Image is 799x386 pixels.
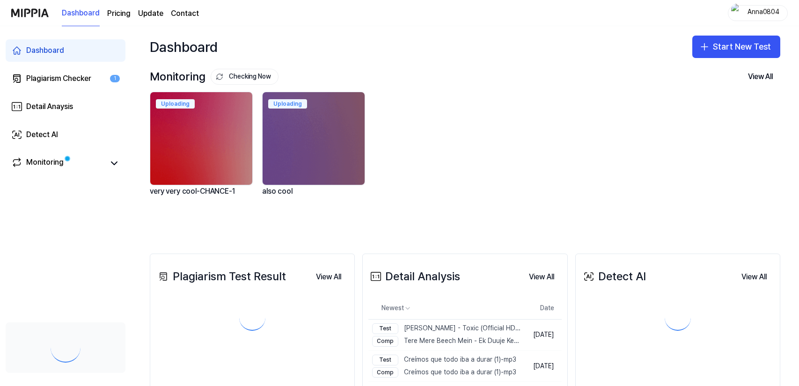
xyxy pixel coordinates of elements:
[150,68,279,86] div: Monitoring
[107,8,131,19] button: Pricing
[268,99,307,109] div: Uploading
[26,45,64,56] div: Dashboard
[156,99,195,109] div: Uploading
[372,367,516,378] div: Creímos que todo iba a durar (1)-mp3
[581,268,646,285] div: Detect AI
[731,4,742,22] img: profile
[6,95,125,118] a: Detail Anaysis
[138,8,163,19] a: Update
[372,355,398,365] div: Test
[734,267,774,286] a: View All
[150,92,252,185] img: backgroundIamge
[368,351,523,382] a: TestCreímos que todo iba a durar (1)-mp3CompCreímos que todo iba a durar (1)-mp3
[110,75,120,83] div: 1
[262,185,367,209] div: also cool
[368,320,523,350] a: Test[PERSON_NAME] - Toxic (Official HD Video)CompTere Mere Beech Mein - Ek Duuje Ke Liye - Kamal Ha
[372,355,516,365] div: Creímos que todo iba a durar (1)-mp3
[734,268,774,286] button: View All
[6,67,125,90] a: Plagiarism Checker1
[372,323,521,334] div: [PERSON_NAME] - Toxic (Official HD Video)
[728,5,788,21] button: profileAnna0804
[372,367,398,378] div: Comp
[372,336,398,347] div: Comp
[368,268,460,285] div: Detail Analysis
[26,101,73,112] div: Detail Anaysis
[156,268,286,285] div: Plagiarism Test Result
[521,267,562,286] a: View All
[308,268,349,286] button: View All
[6,39,125,62] a: Dashboard
[372,336,521,347] div: Tere Mere Beech Mein - Ek Duuje Ke Liye - Kamal Ha
[11,157,105,170] a: Monitoring
[740,67,780,86] button: View All
[692,36,780,58] button: Start New Test
[26,129,58,140] div: Detect AI
[171,8,199,19] a: Contact
[6,124,125,146] a: Detect AI
[150,36,218,58] div: Dashboard
[521,268,562,286] button: View All
[150,185,255,209] div: very very cool-CHANCE-1
[62,0,100,26] a: Dashboard
[263,92,365,185] img: backgroundIamge
[308,267,349,286] a: View All
[26,73,91,84] div: Plagiarism Checker
[523,297,561,320] th: Date
[523,350,561,382] td: [DATE]
[372,323,398,334] div: Test
[523,320,561,351] td: [DATE]
[745,7,782,18] div: Anna0804
[211,69,279,85] button: Checking Now
[26,157,64,170] div: Monitoring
